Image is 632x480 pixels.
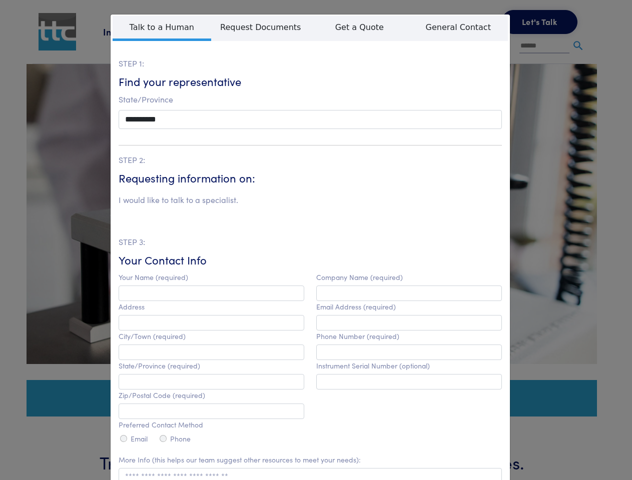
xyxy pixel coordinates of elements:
h6: Your Contact Info [119,252,502,268]
label: Email Address (required) [316,302,396,311]
span: Talk to a Human [113,15,212,41]
p: STEP 1: [119,57,502,70]
li: I would like to talk to a specialist. [119,193,238,206]
p: STEP 3: [119,235,502,248]
label: Company Name (required) [316,273,403,281]
span: Get a Quote [310,15,409,38]
span: Request Documents [211,15,310,38]
label: Instrument Serial Number (optional) [316,361,430,370]
label: Phone Number (required) [316,332,399,340]
label: Zip/Postal Code (required) [119,391,205,399]
h6: Find your representative [119,74,502,89]
label: City/Town (required) [119,332,186,340]
label: Address [119,302,145,311]
label: Phone [170,434,191,443]
label: Your Name (required) [119,273,188,281]
label: State/Province (required) [119,361,200,370]
label: Email [131,434,148,443]
label: More Info (this helps our team suggest other resources to meet your needs): [119,455,361,464]
h6: Requesting information on: [119,170,502,186]
label: Preferred Contact Method [119,420,203,429]
p: State/Province [119,93,502,106]
span: General Contact [409,15,508,38]
p: STEP 2: [119,153,502,166]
